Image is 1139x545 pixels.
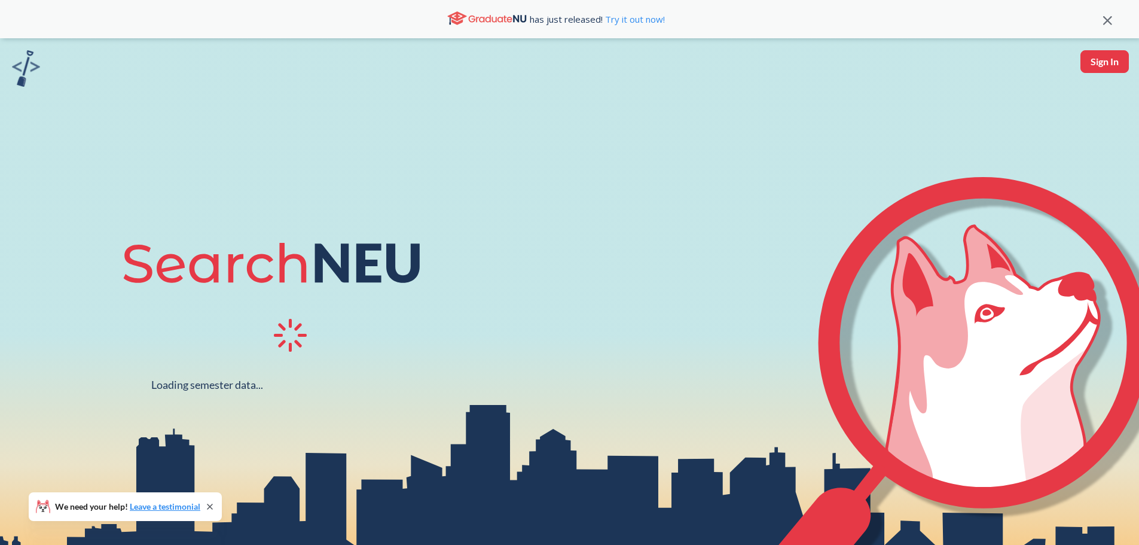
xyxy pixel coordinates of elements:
[12,50,40,87] img: sandbox logo
[1080,50,1129,73] button: Sign In
[12,50,40,90] a: sandbox logo
[55,503,200,511] span: We need your help!
[603,13,665,25] a: Try it out now!
[130,501,200,511] a: Leave a testimonial
[530,13,665,26] span: has just released!
[151,378,263,392] div: Loading semester data...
